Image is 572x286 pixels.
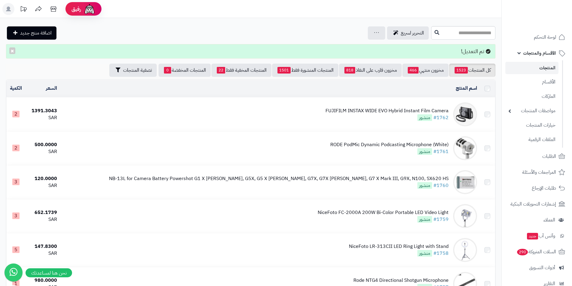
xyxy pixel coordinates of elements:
div: 652.1739 [28,209,57,216]
img: NiceFoto LR-313CII LED Ring Light with Stand [453,238,477,262]
a: المنتجات [505,62,558,74]
div: NiceFoto FC-2000A 200W Bi-Color Portable LED Video Light [318,209,449,216]
a: مخزون منتهي466 [402,64,449,77]
span: منشور [417,114,432,121]
span: رفيق [71,5,81,13]
span: أدوات التسويق [529,263,555,272]
div: 500.0000 [28,141,57,148]
img: NB-13L for Camera Battery Powershot G1 X Mark II, G5X, G5 X Mark II, G7X, G7X Mark II, G7 X Mark ... [453,170,477,194]
a: #1761 [433,148,449,155]
span: منشور [417,182,432,189]
span: منشور [417,148,432,155]
a: وآتس آبجديد [505,229,568,243]
span: منشور [417,250,432,257]
a: الأقسام [505,76,558,89]
a: تحديثات المنصة [16,3,31,17]
span: 3 [12,212,20,219]
span: السلات المتروكة [516,248,556,256]
span: 2 [12,111,20,117]
span: اضافة منتج جديد [20,29,52,37]
span: 290 [517,249,528,255]
img: FUJIFILM INSTAX WIDE EVO Hybrid Instant Film Camera [453,102,477,126]
a: #1762 [433,114,449,121]
div: 980.0000 [28,277,57,284]
button: تصفية المنتجات [109,64,157,77]
a: مواصفات المنتجات [505,104,558,117]
img: ai-face.png [83,3,95,15]
div: تم التعديل! [6,44,495,59]
a: اضافة منتج جديد [7,26,56,40]
a: الكمية [10,85,22,92]
span: المراجعات والأسئلة [522,168,556,176]
a: المنتجات المخفية فقط22 [211,64,271,77]
a: المنتجات المخفضة0 [159,64,211,77]
div: SAR [28,250,57,257]
a: طلبات الإرجاع [505,181,568,195]
a: الماركات [505,90,558,103]
a: #1759 [433,216,449,223]
span: وآتس آب [526,232,555,240]
span: التحرير لسريع [401,29,424,37]
a: المنتجات المنشورة فقط1501 [272,64,338,77]
span: طلبات الإرجاع [532,184,556,192]
a: إشعارات التحويلات البنكية [505,197,568,211]
div: SAR [28,216,57,223]
span: 1501 [277,67,291,74]
div: FUJIFILM INSTAX WIDE EVO Hybrid Instant Film Camera [325,107,449,114]
a: السعر [46,85,57,92]
span: جديد [527,233,538,239]
a: العملاء [505,213,568,227]
img: RODE PodMic Dynamic Podcasting Microphone (White) [453,136,477,160]
span: منشور [417,216,432,223]
div: SAR [28,182,57,189]
span: الأقسام والمنتجات [523,49,556,57]
div: 147.8300 [28,243,57,250]
span: إشعارات التحويلات البنكية [510,200,556,208]
span: العملاء [543,216,555,224]
div: RODE PodMic Dynamic Podcasting Microphone (White) [330,141,449,148]
span: 2 [12,145,20,151]
span: 466 [408,67,419,74]
span: 3 [12,179,20,185]
span: لوحة التحكم [534,33,556,41]
button: × [9,47,15,54]
a: الطلبات [505,149,568,164]
span: تصفية المنتجات [123,67,152,74]
div: Rode NTG4 Directional Shotgun Microphone [353,277,449,284]
a: المراجعات والأسئلة [505,165,568,179]
a: اسم المنتج [456,85,477,92]
a: لوحة التحكم [505,30,568,44]
img: NiceFoto FC-2000A 200W Bi-Color Portable LED Video Light [453,204,477,228]
a: أدوات التسويق [505,260,568,275]
span: 818 [344,67,355,74]
a: السلات المتروكة290 [505,245,568,259]
div: NB-13L for Camera Battery Powershot G1 X [PERSON_NAME], G5X, G5 X [PERSON_NAME], G7X, G7X [PERSON... [109,175,449,182]
a: #1758 [433,250,449,257]
a: مخزون قارب على النفاذ818 [339,64,402,77]
img: logo-2.png [531,5,566,17]
span: 0 [164,67,171,74]
a: الملفات الرقمية [505,133,558,146]
div: SAR [28,148,57,155]
span: 1523 [455,67,468,74]
span: 22 [217,67,225,74]
div: NiceFoto LR-313CII LED Ring Light with Stand [349,243,449,250]
a: خيارات المنتجات [505,119,558,132]
a: التحرير لسريع [387,26,429,40]
div: 1391.3043 [28,107,57,114]
a: #1760 [433,182,449,189]
span: الطلبات [542,152,556,161]
span: 5 [12,246,20,253]
a: كل المنتجات1523 [449,64,495,77]
div: 120.0000 [28,175,57,182]
div: SAR [28,114,57,121]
